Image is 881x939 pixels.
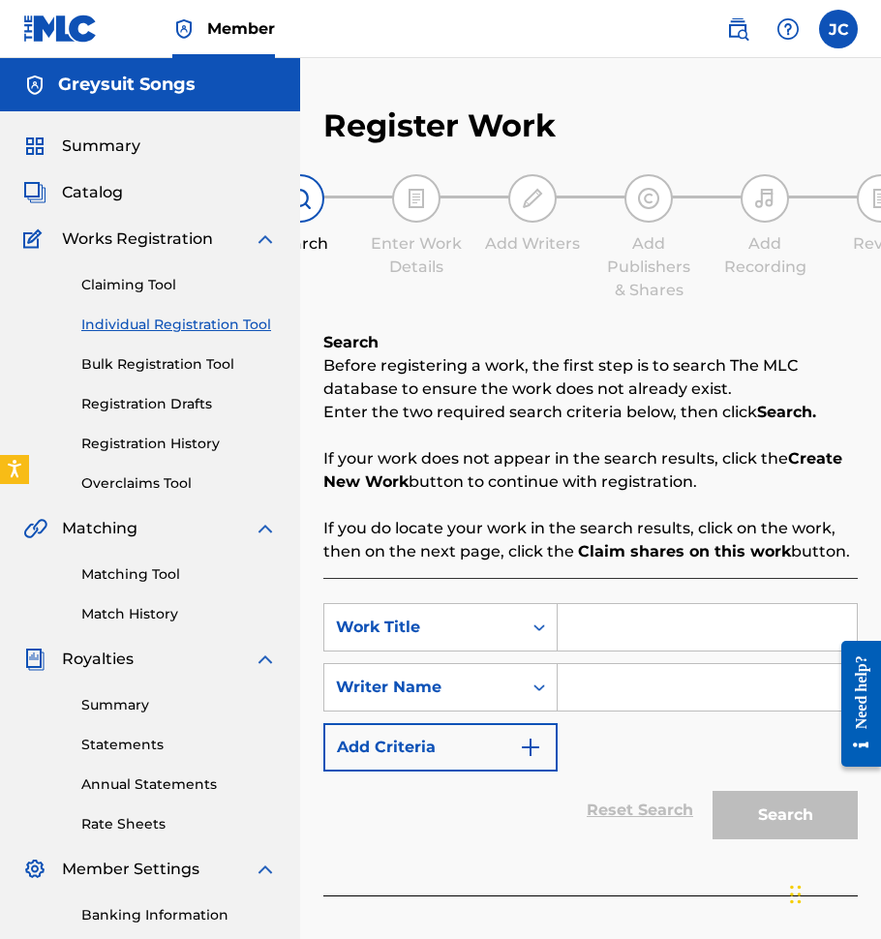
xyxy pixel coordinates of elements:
p: Before registering a work, the first step is to search The MLC database to ensure the work does n... [323,354,858,401]
span: Member Settings [62,858,199,881]
a: CatalogCatalog [23,181,123,204]
a: Registration Drafts [81,394,277,414]
a: Claiming Tool [81,275,277,295]
img: Summary [23,135,46,158]
span: Matching [62,517,137,540]
div: Enter Work Details [368,232,465,279]
h5: Greysuit Songs [58,74,196,96]
span: Member [207,17,275,40]
img: step indicator icon for Add Publishers & Shares [637,187,660,210]
img: help [776,17,800,41]
div: Help [769,10,807,48]
a: Banking Information [81,905,277,925]
img: expand [254,517,277,540]
a: Match History [81,604,277,624]
div: Add Writers [484,232,581,256]
img: Member Settings [23,858,46,881]
img: Works Registration [23,227,48,251]
a: Summary [81,695,277,715]
a: Rate Sheets [81,814,277,834]
iframe: Chat Widget [784,846,881,939]
button: Add Criteria [323,723,558,772]
p: If you do locate your work in the search results, click on the work, then on the next page, click... [323,517,858,563]
a: SummarySummary [23,135,140,158]
div: User Menu [819,10,858,48]
span: Summary [62,135,140,158]
div: Add Publishers & Shares [600,232,697,302]
img: search [726,17,749,41]
span: Royalties [62,648,134,671]
img: Top Rightsholder [172,17,196,41]
h2: Register Work [323,106,556,145]
strong: Search. [757,403,816,421]
img: Catalog [23,181,46,204]
div: Add Recording [716,232,813,279]
iframe: Resource Center [827,626,881,782]
img: step indicator icon for Enter Work Details [405,187,428,210]
div: Search [252,232,349,256]
img: Matching [23,517,47,540]
img: MLC Logo [23,15,98,43]
a: Bulk Registration Tool [81,354,277,375]
a: Annual Statements [81,774,277,795]
span: Catalog [62,181,123,204]
img: step indicator icon for Add Recording [753,187,776,210]
a: Matching Tool [81,564,277,585]
a: Public Search [718,10,757,48]
div: Writer Name [336,676,510,699]
a: Individual Registration Tool [81,315,277,335]
img: expand [254,858,277,881]
a: Registration History [81,434,277,454]
a: Statements [81,735,277,755]
div: Work Title [336,616,510,639]
p: Enter the two required search criteria below, then click [323,401,858,424]
img: expand [254,227,277,251]
img: step indicator icon for Add Writers [521,187,544,210]
p: If your work does not appear in the search results, click the button to continue with registration. [323,447,858,494]
div: Drag [790,865,802,924]
span: Works Registration [62,227,213,251]
strong: Claim shares on this work [578,542,791,560]
form: Search Form [323,603,858,849]
img: expand [254,648,277,671]
img: Royalties [23,648,46,671]
img: Accounts [23,74,46,97]
img: step indicator icon for Search [289,187,312,210]
b: Search [323,333,379,351]
a: Overclaims Tool [81,473,277,494]
img: 9d2ae6d4665cec9f34b9.svg [519,736,542,759]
